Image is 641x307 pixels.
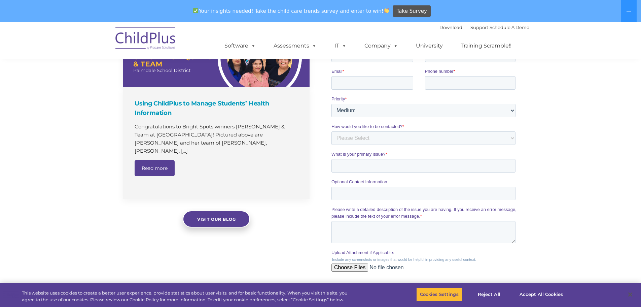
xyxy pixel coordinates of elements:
a: Visit our blog [183,211,250,227]
span: Take Survey [397,5,427,17]
a: University [409,39,450,53]
h4: Using ChildPlus to Manage Students’ Health Information [135,99,299,118]
button: Accept All Cookies [516,287,567,302]
button: Cookies Settings [416,287,462,302]
a: IT [328,39,353,53]
a: Training Scramble!! [454,39,518,53]
img: ✅ [193,8,198,13]
div: This website uses cookies to create a better user experience, provide statistics about user visit... [22,290,353,303]
span: Visit our blog [197,217,236,222]
span: Your insights needed! Take the child care trends survey and enter to win! [190,4,392,18]
img: ChildPlus by Procare Solutions [112,23,179,56]
a: Software [218,39,262,53]
a: Take Survey [393,5,431,17]
p: Congratulations to Bright Spots winners [PERSON_NAME] & Team at [GEOGRAPHIC_DATA]​! Pictured abov... [135,123,299,155]
a: Download [439,25,462,30]
a: Company [358,39,405,53]
a: Schedule A Demo [490,25,529,30]
a: Support [470,25,488,30]
font: | [439,25,529,30]
a: Assessments [267,39,323,53]
a: Read more [135,160,175,176]
button: Reject All [468,287,510,302]
button: Close [623,287,638,302]
img: 👏 [384,8,389,13]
